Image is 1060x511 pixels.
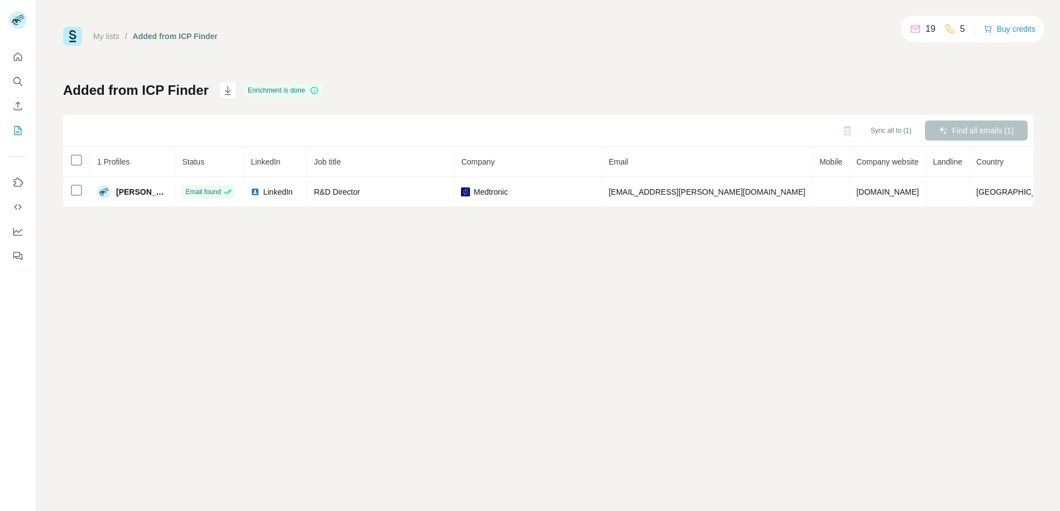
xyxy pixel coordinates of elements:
img: Surfe Logo [63,27,82,46]
span: Medtronic [473,186,507,197]
span: 1 Profiles [97,157,129,166]
p: 19 [925,22,936,36]
span: Email [608,157,628,166]
img: company-logo [461,187,470,196]
span: Status [182,157,204,166]
span: Company website [856,157,918,166]
div: Enrichment is done [244,84,322,97]
button: Use Surfe on LinkedIn [9,172,27,192]
button: Use Surfe API [9,197,27,217]
span: Email found [185,187,220,197]
span: Country [976,157,1004,166]
a: My lists [93,32,119,41]
img: LinkedIn logo [251,187,260,196]
span: Landline [933,157,962,166]
button: Dashboard [9,221,27,242]
span: Company [461,157,495,166]
span: Job title [314,157,340,166]
button: Search [9,71,27,91]
span: [DOMAIN_NAME] [856,187,919,196]
button: Quick start [9,47,27,67]
span: LinkedIn [251,157,280,166]
span: [PERSON_NAME] [116,186,168,197]
button: My lists [9,120,27,141]
button: Enrich CSV [9,96,27,116]
p: 5 [960,22,965,36]
button: Feedback [9,246,27,266]
img: Avatar [97,185,111,199]
span: [EMAIL_ADDRESS][PERSON_NAME][DOMAIN_NAME] [608,187,805,196]
button: Sync all to (1) [863,122,919,139]
li: / [125,31,127,42]
h1: Added from ICP Finder [63,81,209,99]
span: R&D Director [314,187,359,196]
button: Buy credits [984,21,1035,37]
div: Added from ICP Finder [133,31,218,42]
span: Mobile [819,157,842,166]
span: [GEOGRAPHIC_DATA] [976,187,1058,196]
span: LinkedIn [263,186,292,197]
span: Sync all to (1) [871,126,912,136]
